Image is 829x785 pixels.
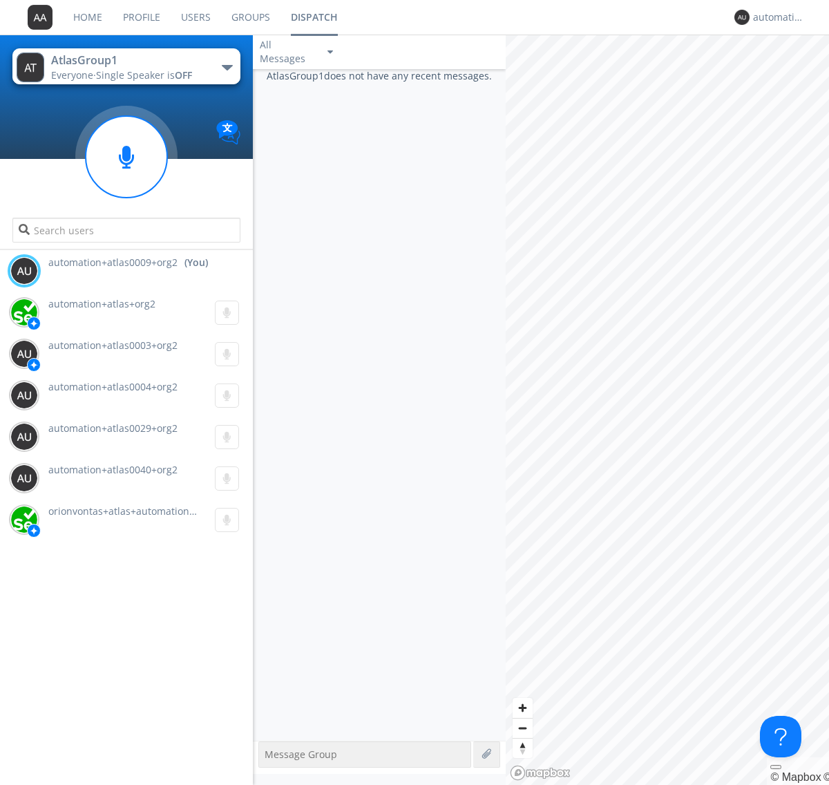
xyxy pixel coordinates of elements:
[12,48,240,84] button: AtlasGroup1Everyone·Single Speaker isOFF
[51,68,207,82] div: Everyone ·
[48,504,216,518] span: orionvontas+atlas+automation+org2
[51,53,207,68] div: AtlasGroup1
[48,256,178,269] span: automation+atlas0009+org2
[513,738,533,758] button: Reset bearing to north
[48,339,178,352] span: automation+atlas0003+org2
[253,69,506,741] div: AtlasGroup1 does not have any recent messages.
[10,257,38,285] img: 373638.png
[216,120,240,144] img: Translation enabled
[10,423,38,451] img: 373638.png
[12,218,240,243] input: Search users
[184,256,208,269] div: (You)
[48,297,155,310] span: automation+atlas+org2
[734,10,750,25] img: 373638.png
[770,765,781,769] button: Toggle attribution
[260,38,315,66] div: All Messages
[513,739,533,758] span: Reset bearing to north
[48,463,178,476] span: automation+atlas0040+org2
[10,340,38,368] img: 373638.png
[28,5,53,30] img: 373638.png
[10,381,38,409] img: 373638.png
[175,68,192,82] span: OFF
[510,765,571,781] a: Mapbox logo
[17,53,44,82] img: 373638.png
[513,719,533,738] span: Zoom out
[513,698,533,718] button: Zoom in
[513,718,533,738] button: Zoom out
[48,422,178,435] span: automation+atlas0029+org2
[48,380,178,393] span: automation+atlas0004+org2
[10,299,38,326] img: 416df68e558d44378204aed28a8ce244
[10,506,38,533] img: 29d36aed6fa347d5a1537e7736e6aa13
[753,10,805,24] div: automation+atlas0009+org2
[760,716,801,757] iframe: Toggle Customer Support
[327,50,333,54] img: caret-down-sm.svg
[10,464,38,492] img: 373638.png
[96,68,192,82] span: Single Speaker is
[770,771,821,783] a: Mapbox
